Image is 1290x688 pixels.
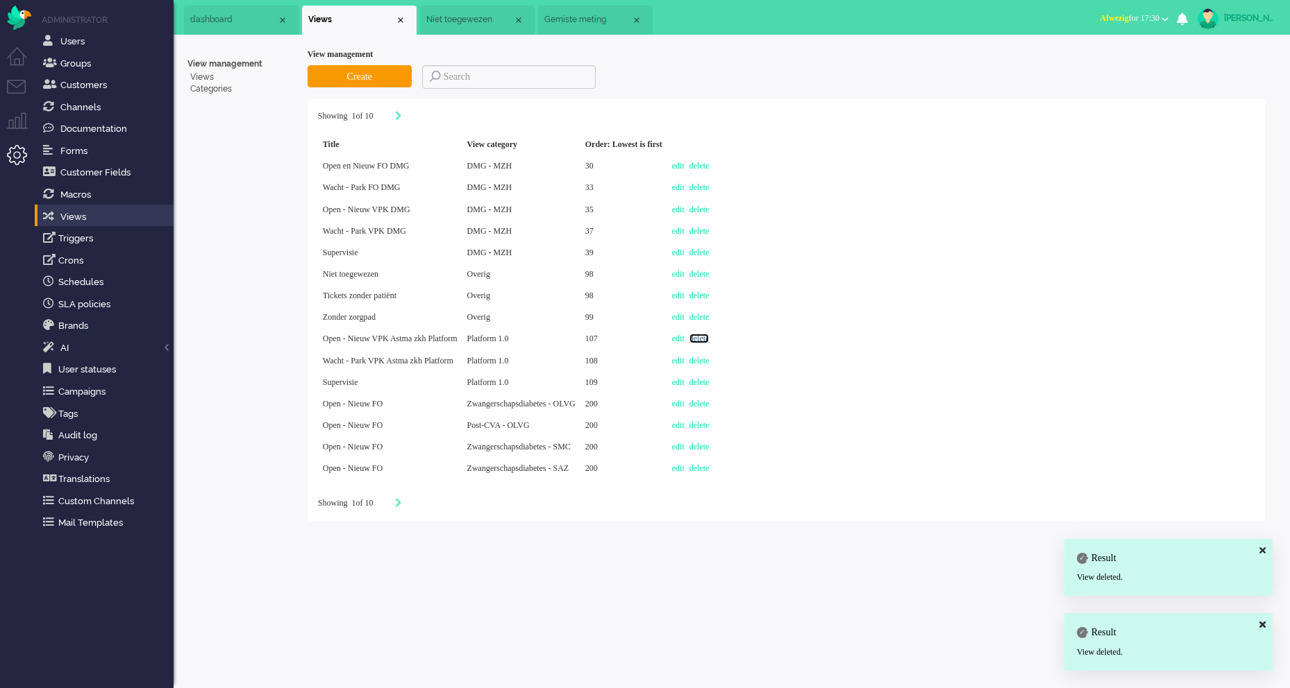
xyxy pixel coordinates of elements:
input: Page [348,497,356,509]
a: delete [689,356,710,365]
span: Open - Nieuw VPK DMG [323,205,410,214]
a: [PERSON_NAME] [1195,8,1276,29]
span: Open - Nieuw FO [323,399,383,409]
a: edit [672,248,685,257]
span: Zwangerschapsdiabetes - SAZ [467,463,569,473]
span: Views [308,14,395,26]
span: Zwangerschapsdiabetes - SMC [467,442,571,452]
span: Zwangerschapsdiabetes - OLVG [467,399,576,409]
a: Customer Fields [40,164,174,180]
span: 33 [585,182,594,192]
span: DMG - MZH [467,248,512,257]
span: AI [60,343,69,353]
a: edit [672,356,685,365]
a: delete [689,377,710,387]
button: Create [308,65,412,87]
button: Afwezigfor 17:30 [1091,8,1177,28]
span: Open - Nieuw FO [323,420,383,430]
a: delete [689,161,710,171]
div: Next [395,497,402,510]
div: View deleted. [1077,646,1260,658]
span: Platform 1.0 [467,377,509,387]
h4: Result [1077,553,1260,563]
span: 37 [585,226,594,236]
a: Crons [40,252,174,268]
span: 200 [585,442,598,452]
a: delete [689,399,710,409]
a: delete [689,463,710,473]
span: Wacht - Park VPK DMG [323,226,406,236]
a: edit [672,269,685,279]
div: View category [462,134,580,155]
a: delete [689,442,710,452]
span: Open - Nieuw VPK Astma zkh Platform [323,334,458,343]
input: Search [422,65,596,89]
a: Macros [40,187,174,202]
span: for 17:30 [1100,13,1159,23]
span: Customer Fields [60,167,131,178]
h4: Result [1077,627,1260,637]
span: Open - Nieuw FO [323,442,383,452]
a: edit [672,377,685,387]
a: delete [689,291,710,300]
span: Overig [467,312,490,322]
span: DMG - MZH [467,226,512,236]
a: Channels [40,99,174,114]
span: DMG - MZH [467,205,512,214]
span: Overig [467,291,490,300]
span: Wacht - Park VPK Astma zkh Platform [323,356,453,365]
span: Gemiste meting [544,14,631,26]
a: edit [672,226,685,236]
span: Views [60,212,86,222]
a: edit [672,420,685,430]
span: 39 [585,248,594,257]
a: SLA policies [40,296,174,311]
span: 108 [585,356,598,365]
a: Triggers [40,230,174,246]
span: DMG - MZH [467,161,512,171]
div: [PERSON_NAME] [1224,11,1276,25]
a: Audit log [40,427,174,442]
a: delete [689,420,710,430]
span: 200 [585,463,598,473]
li: Dashboard [184,6,299,35]
span: 109 [585,377,598,387]
a: delete [689,226,710,236]
span: Supervisie [323,248,358,257]
span: Customers [60,80,107,90]
a: Forms [40,143,174,158]
img: flow_omnibird.svg [7,6,31,30]
a: edit [672,334,685,343]
a: Ai [40,340,174,355]
div: View management [308,49,1265,60]
span: 107 [585,334,598,343]
a: edit [672,312,685,322]
a: Translations [40,471,174,486]
div: Pagination [318,497,1255,510]
a: Views [187,71,296,83]
span: Afwezig [1100,13,1128,23]
span: Wacht - Park FO DMG [323,182,401,192]
li: Viewsettings [302,6,417,35]
li: 2814 [538,6,653,35]
a: Views [40,209,174,224]
a: Groups [40,55,174,71]
div: View deleted. [1077,571,1260,583]
li: Dashboard menu [7,47,38,78]
span: 98 [585,291,594,300]
a: edit [672,182,685,192]
a: delete [689,182,710,192]
a: edit [672,291,685,300]
div: Order: Lowest is first [580,134,667,155]
div: Close tab [513,15,524,26]
span: Platform 1.0 [467,334,509,343]
li: View [420,6,535,35]
span: Niet toegewezen [323,269,378,279]
span: 200 [585,399,598,409]
span: 200 [585,420,598,430]
span: Zonder zorgpad [323,312,376,322]
a: Documentation [40,121,174,136]
span: Macros [60,189,91,200]
h4: View management [187,60,296,69]
a: Users [40,33,174,49]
